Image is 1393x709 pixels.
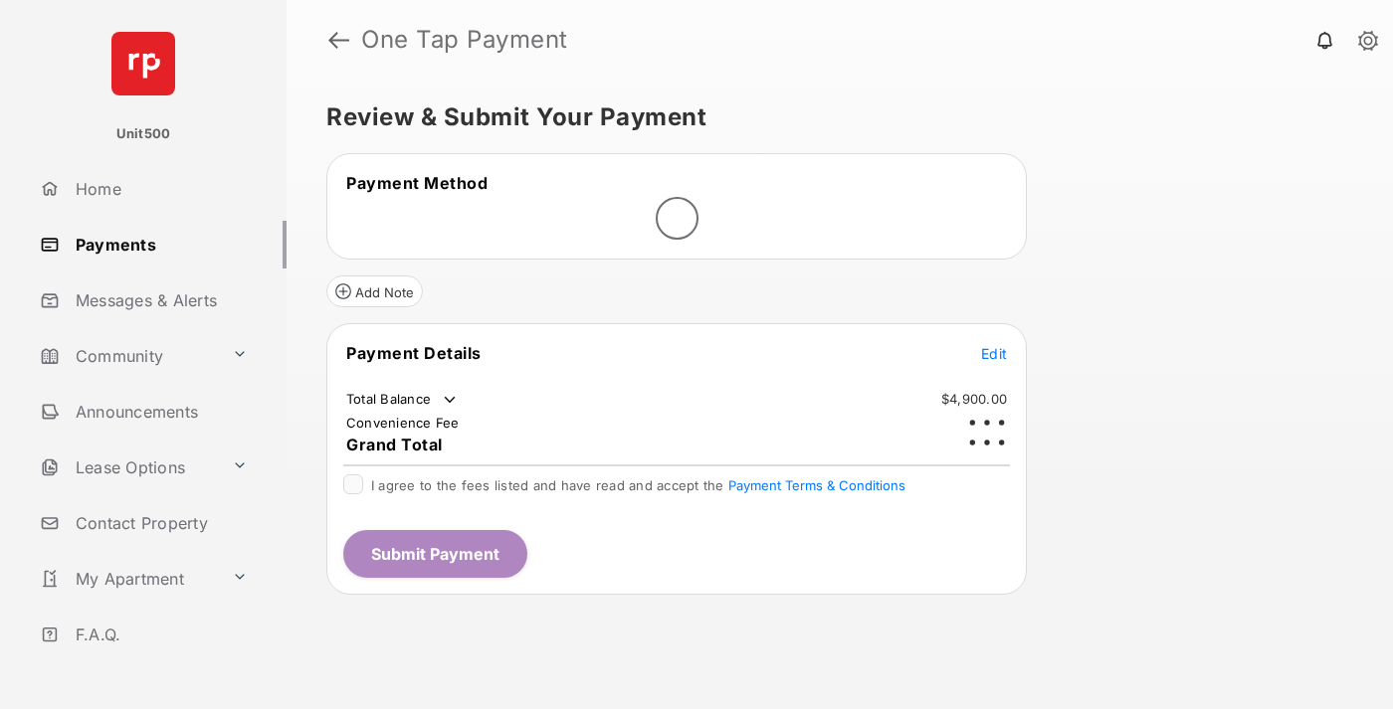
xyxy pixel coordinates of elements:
[728,477,905,493] button: I agree to the fees listed and have read and accept the
[32,221,287,268] a: Payments
[346,435,443,454] span: Grand Total
[326,275,423,307] button: Add Note
[32,611,287,658] a: F.A.Q.
[940,390,1008,408] td: $4,900.00
[345,390,460,410] td: Total Balance
[32,388,287,436] a: Announcements
[981,345,1007,362] span: Edit
[361,28,568,52] strong: One Tap Payment
[32,276,287,324] a: Messages & Alerts
[32,443,224,491] a: Lease Options
[32,165,287,213] a: Home
[343,530,527,578] button: Submit Payment
[32,332,224,380] a: Community
[111,32,175,95] img: svg+xml;base64,PHN2ZyB4bWxucz0iaHR0cDovL3d3dy53My5vcmcvMjAwMC9zdmciIHdpZHRoPSI2NCIgaGVpZ2h0PSI2NC...
[371,477,905,493] span: I agree to the fees listed and have read and accept the
[345,414,461,432] td: Convenience Fee
[326,105,1337,129] h5: Review & Submit Your Payment
[116,124,171,144] p: Unit500
[32,499,287,547] a: Contact Property
[32,555,224,603] a: My Apartment
[346,173,488,193] span: Payment Method
[346,343,482,363] span: Payment Details
[981,343,1007,363] button: Edit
